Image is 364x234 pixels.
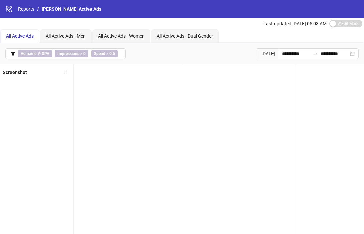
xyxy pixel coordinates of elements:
[94,51,105,56] b: Spend
[313,51,318,56] span: to
[98,33,145,39] span: All Active Ads - Women
[313,51,318,56] span: swap-right
[18,50,52,57] span: ∌
[46,33,86,39] span: All Active Ads - Men
[109,51,115,56] b: 0.5
[37,5,39,13] li: /
[257,48,278,59] div: [DATE]
[57,51,79,56] b: Impressions
[21,51,36,56] b: Ad name
[3,70,27,75] b: Screenshot
[63,70,68,75] span: sort-ascending
[11,51,15,56] span: filter
[42,51,49,56] b: DPA
[55,50,88,57] span: >
[263,21,327,26] span: Last updated [DATE] 05:03 AM
[42,6,101,12] span: [PERSON_NAME] Active Ads
[5,48,126,59] button: Ad name ∌ DPAImpressions > 0Spend > 0.5
[17,5,36,13] a: Reports
[6,33,34,39] span: All Active Ads
[157,33,213,39] span: All Active Ads - Dual Gender
[91,50,118,57] span: >
[83,51,86,56] b: 0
